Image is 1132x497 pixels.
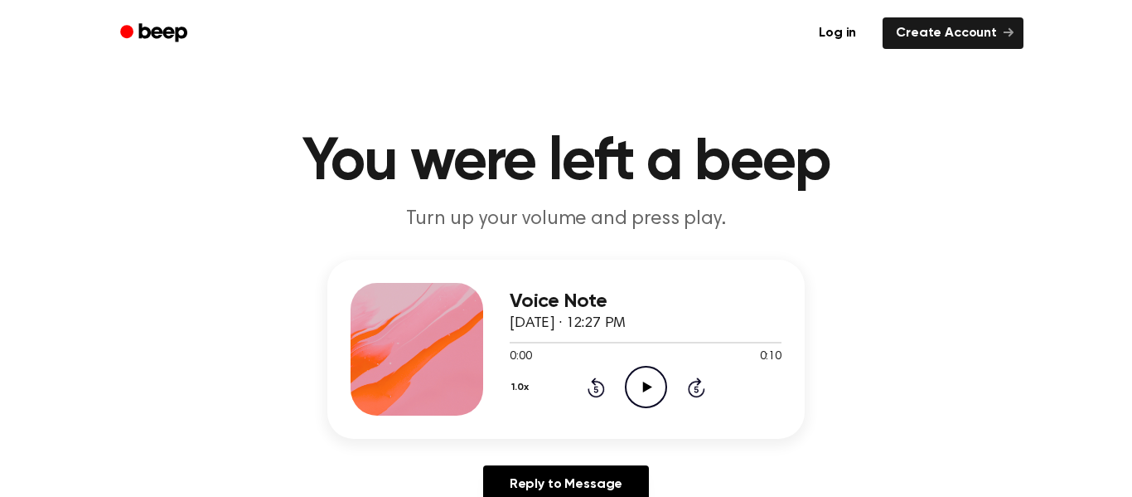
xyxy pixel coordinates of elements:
span: 0:00 [510,348,531,366]
span: 0:10 [760,348,781,366]
a: Beep [109,17,202,50]
h3: Voice Note [510,290,781,313]
h1: You were left a beep [142,133,990,192]
p: Turn up your volume and press play. [248,206,884,233]
a: Log in [802,14,873,52]
span: [DATE] · 12:27 PM [510,316,626,331]
a: Create Account [883,17,1023,49]
button: 1.0x [510,373,535,402]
